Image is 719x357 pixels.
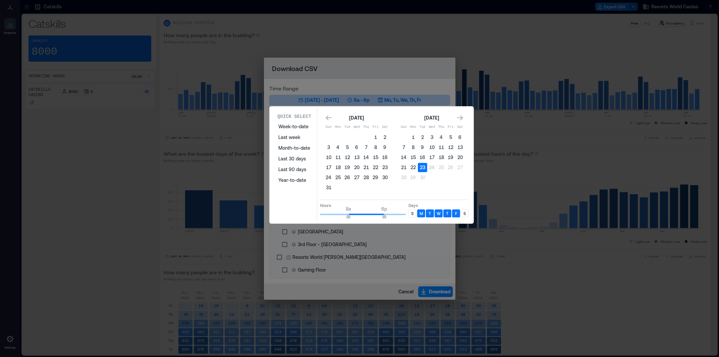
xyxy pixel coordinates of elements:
button: 17 [324,163,333,172]
th: Saturday [380,123,390,132]
button: 21 [399,163,408,172]
button: 29 [408,173,418,182]
button: 14 [399,153,408,162]
p: S [411,211,413,216]
p: Thu [362,125,371,130]
p: Sat [380,125,390,130]
button: 13 [352,153,362,162]
button: 26 [446,163,455,172]
p: Tue [418,125,427,130]
button: 1 [371,133,380,142]
p: Sun [399,125,408,130]
button: 21 [362,163,371,172]
button: 25 [437,163,446,172]
button: 30 [380,173,390,182]
button: 25 [333,173,343,182]
button: 31 [324,183,333,192]
button: 22 [371,163,380,172]
button: 29 [371,173,380,182]
button: 28 [399,173,408,182]
p: Mon [408,125,418,130]
button: 6 [455,133,465,142]
button: 8 [371,143,380,152]
th: Sunday [399,123,408,132]
p: Wed [352,125,362,130]
div: [DATE] [423,114,441,122]
p: Hours [320,203,406,208]
button: 4 [437,133,446,142]
p: T [446,211,448,216]
p: Thu [437,125,446,130]
button: 7 [399,143,408,152]
p: Tue [343,125,352,130]
th: Wednesday [427,123,437,132]
button: 14 [362,153,371,162]
p: Sun [324,125,333,130]
span: 8a [346,206,351,212]
th: Tuesday [343,123,352,132]
th: Monday [333,123,343,132]
button: Go to next month [455,113,465,123]
p: Fri [446,125,455,130]
button: 10 [324,153,333,162]
th: Sunday [324,123,333,132]
button: Last week [274,132,314,143]
button: 13 [455,143,465,152]
button: Last 90 days [274,164,314,175]
button: 2 [418,133,427,142]
p: Quick Select [277,113,311,120]
span: 6p [381,206,387,212]
button: 20 [455,153,465,162]
button: 12 [446,143,455,152]
button: 12 [343,153,352,162]
button: 23 [418,163,427,172]
button: Last 30 days [274,153,314,164]
p: W [437,211,441,216]
button: 23 [380,163,390,172]
p: T [429,211,431,216]
button: 8 [408,143,418,152]
button: Month-to-date [274,143,314,153]
button: 4 [333,143,343,152]
button: 5 [446,133,455,142]
button: 24 [427,163,437,172]
button: 27 [352,173,362,182]
button: 7 [362,143,371,152]
p: Days [408,203,469,208]
button: Year-to-date [274,175,314,186]
button: 24 [324,173,333,182]
button: 15 [371,153,380,162]
button: 18 [437,153,446,162]
p: Fri [371,125,380,130]
button: 3 [324,143,333,152]
p: F [455,211,457,216]
th: Saturday [455,123,465,132]
button: 2 [380,133,390,142]
button: 3 [427,133,437,142]
button: 10 [427,143,437,152]
button: Go to previous month [324,113,333,123]
button: 19 [343,163,352,172]
th: Wednesday [352,123,362,132]
p: S [463,211,466,216]
button: 11 [333,153,343,162]
button: 18 [333,163,343,172]
button: 5 [343,143,352,152]
button: 9 [418,143,427,152]
button: 22 [408,163,418,172]
th: Tuesday [418,123,427,132]
p: Mon [333,125,343,130]
button: 16 [418,153,427,162]
button: 15 [408,153,418,162]
p: Wed [427,125,437,130]
th: Friday [371,123,380,132]
p: M [420,211,423,216]
th: Friday [446,123,455,132]
button: 20 [352,163,362,172]
button: 28 [362,173,371,182]
button: 19 [446,153,455,162]
th: Thursday [437,123,446,132]
button: 11 [437,143,446,152]
button: 16 [380,153,390,162]
button: Week-to-date [274,121,314,132]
